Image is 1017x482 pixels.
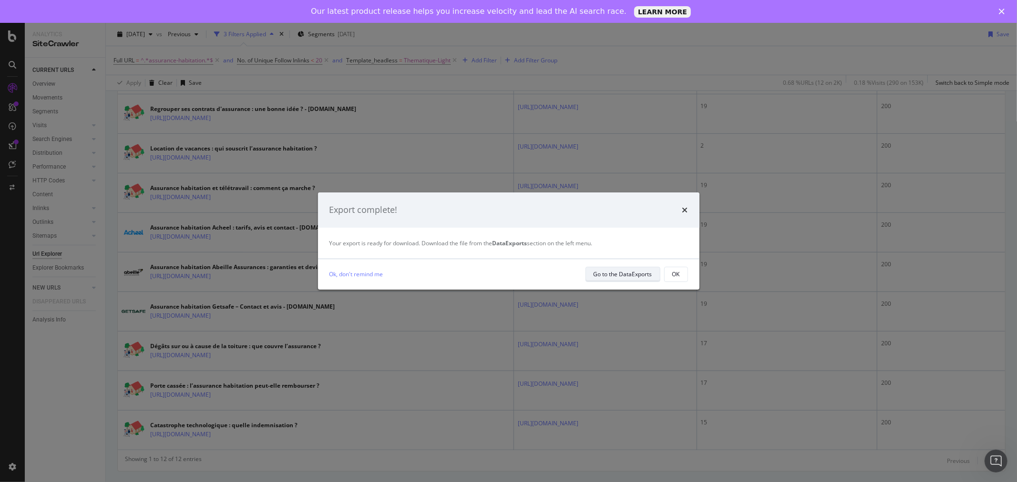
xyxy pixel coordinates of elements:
[493,239,593,247] span: section on the left menu.
[664,267,688,282] button: OK
[634,6,691,18] a: LEARN MORE
[672,270,680,278] div: OK
[999,9,1008,14] div: Fermer
[311,7,627,16] div: Our latest product release helps you increase velocity and lead the AI search race.
[318,192,699,290] div: modal
[493,239,527,247] strong: DataExports
[329,239,688,247] div: Your export is ready for download. Download the file from the
[594,270,652,278] div: Go to the DataExports
[329,269,383,279] a: Ok, don't remind me
[682,204,688,216] div: times
[985,450,1007,472] iframe: Intercom live chat
[329,204,398,216] div: Export complete!
[586,267,660,282] button: Go to the DataExports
